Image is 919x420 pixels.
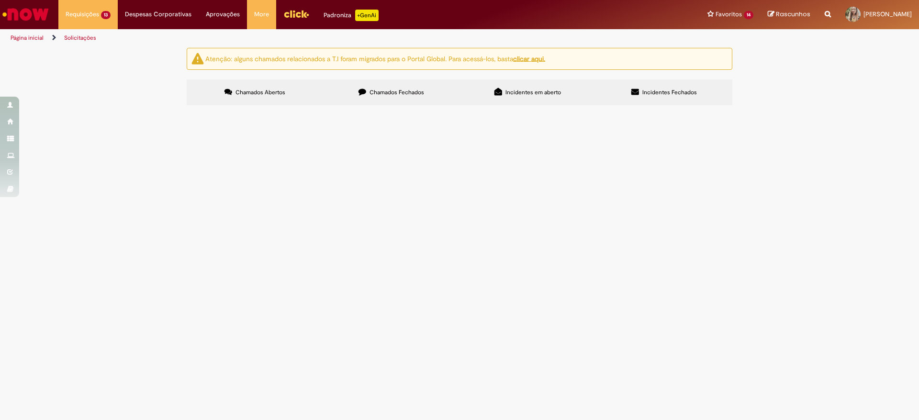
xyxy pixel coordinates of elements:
[863,10,912,18] span: [PERSON_NAME]
[768,10,810,19] a: Rascunhos
[101,11,111,19] span: 13
[1,5,50,24] img: ServiceNow
[254,10,269,19] span: More
[235,88,285,96] span: Chamados Abertos
[66,10,99,19] span: Requisições
[324,10,379,21] div: Padroniza
[513,54,545,63] a: clicar aqui.
[642,88,697,96] span: Incidentes Fechados
[776,10,810,19] span: Rascunhos
[716,10,742,19] span: Favoritos
[11,34,44,42] a: Página inicial
[206,10,240,19] span: Aprovações
[505,88,561,96] span: Incidentes em aberto
[125,10,191,19] span: Despesas Corporativas
[370,88,424,96] span: Chamados Fechados
[283,7,309,21] img: click_logo_yellow_360x200.png
[7,29,605,47] ul: Trilhas de página
[744,11,753,19] span: 14
[205,54,545,63] ng-bind-html: Atenção: alguns chamados relacionados a T.I foram migrados para o Portal Global. Para acessá-los,...
[64,34,96,42] a: Solicitações
[355,10,379,21] p: +GenAi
